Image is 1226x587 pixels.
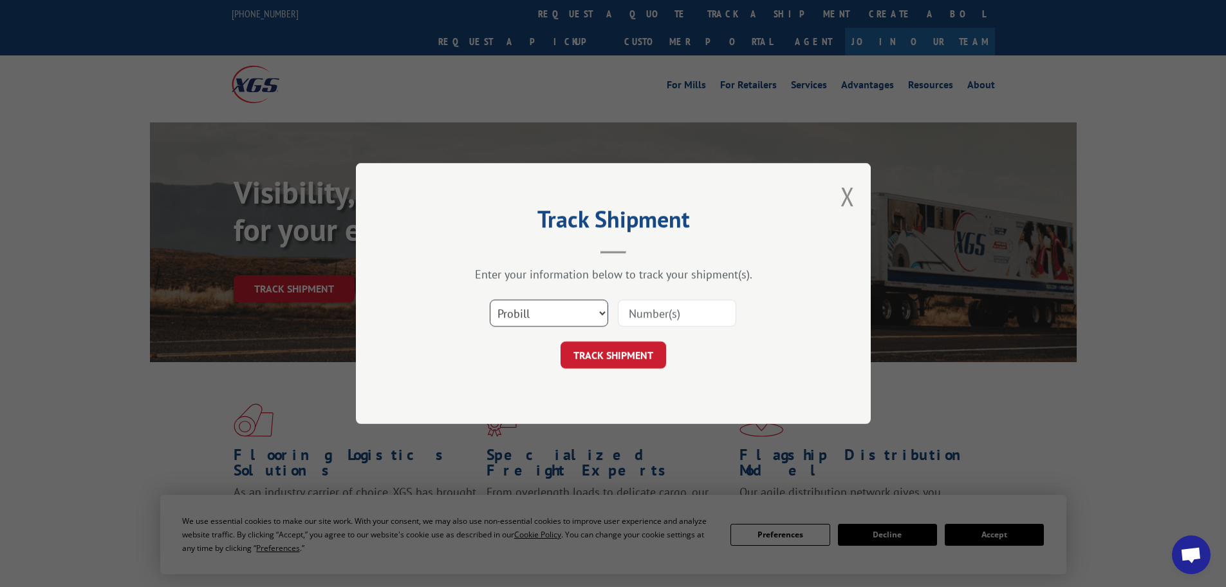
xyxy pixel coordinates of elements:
[561,342,666,369] button: TRACK SHIPMENT
[1172,535,1211,574] div: Open chat
[618,300,736,327] input: Number(s)
[420,210,806,235] h2: Track Shipment
[841,179,855,213] button: Close modal
[420,267,806,282] div: Enter your information below to track your shipment(s).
